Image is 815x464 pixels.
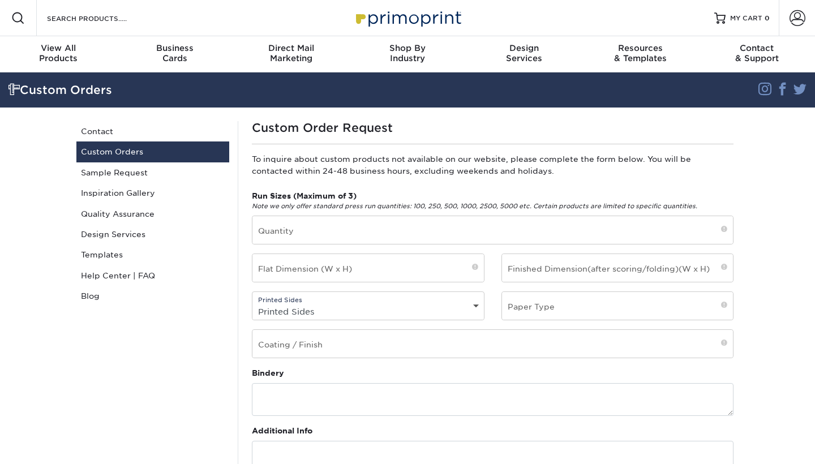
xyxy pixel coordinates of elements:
a: Design Services [76,224,229,244]
span: MY CART [730,14,762,23]
span: Contact [698,43,815,53]
a: BusinessCards [117,36,233,72]
div: Marketing [233,43,349,63]
a: Contact [76,121,229,141]
div: & Templates [582,43,699,63]
a: Resources& Templates [582,36,699,72]
img: Primoprint [351,6,464,30]
a: Custom Orders [76,141,229,162]
span: Resources [582,43,699,53]
p: To inquire about custom products not available on our website, please complete the form below. Yo... [252,153,733,177]
a: DesignServices [466,36,582,72]
a: Sample Request [76,162,229,183]
span: 0 [765,14,770,22]
a: Quality Assurance [76,204,229,224]
span: Business [117,43,233,53]
a: Templates [76,244,229,265]
span: Shop By [349,43,466,53]
strong: Bindery [252,368,284,377]
a: Blog [76,286,229,306]
span: Direct Mail [233,43,349,53]
input: SEARCH PRODUCTS..... [46,11,156,25]
h1: Custom Order Request [252,121,733,135]
div: & Support [698,43,815,63]
strong: Run Sizes (Maximum of 3) [252,191,357,200]
strong: Additional Info [252,426,312,435]
span: Design [466,43,582,53]
div: Cards [117,43,233,63]
a: Shop ByIndustry [349,36,466,72]
a: Inspiration Gallery [76,183,229,203]
em: Note we only offer standard press run quantities: 100, 250, 500, 1000, 2500, 5000 etc. Certain pr... [252,203,697,210]
a: Contact& Support [698,36,815,72]
div: Industry [349,43,466,63]
div: Services [466,43,582,63]
a: Help Center | FAQ [76,265,229,286]
a: Direct MailMarketing [233,36,349,72]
